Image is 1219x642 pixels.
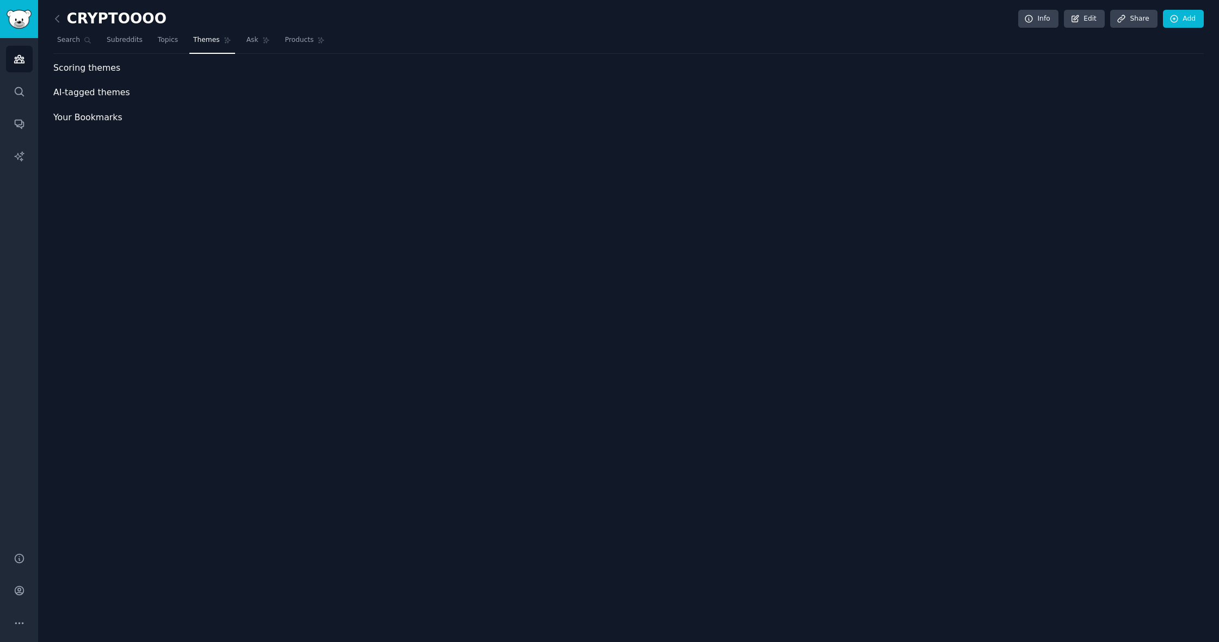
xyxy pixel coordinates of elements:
a: Themes [189,32,235,54]
a: Products [281,32,329,54]
span: Topics [158,35,178,45]
h2: CRYPTOOOO [53,10,167,28]
a: Add [1163,10,1204,28]
span: Themes [193,35,220,45]
a: Edit [1064,10,1105,28]
a: Subreddits [103,32,146,54]
span: Your Bookmarks [53,111,122,125]
img: GummySearch logo [7,10,32,29]
a: Search [53,32,95,54]
a: Info [1018,10,1058,28]
a: Topics [154,32,182,54]
a: Ask [243,32,274,54]
span: Search [57,35,80,45]
span: Scoring themes [53,61,120,75]
span: Products [285,35,314,45]
a: Share [1110,10,1157,28]
span: AI-tagged themes [53,86,130,100]
span: Subreddits [107,35,143,45]
span: Ask [247,35,258,45]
